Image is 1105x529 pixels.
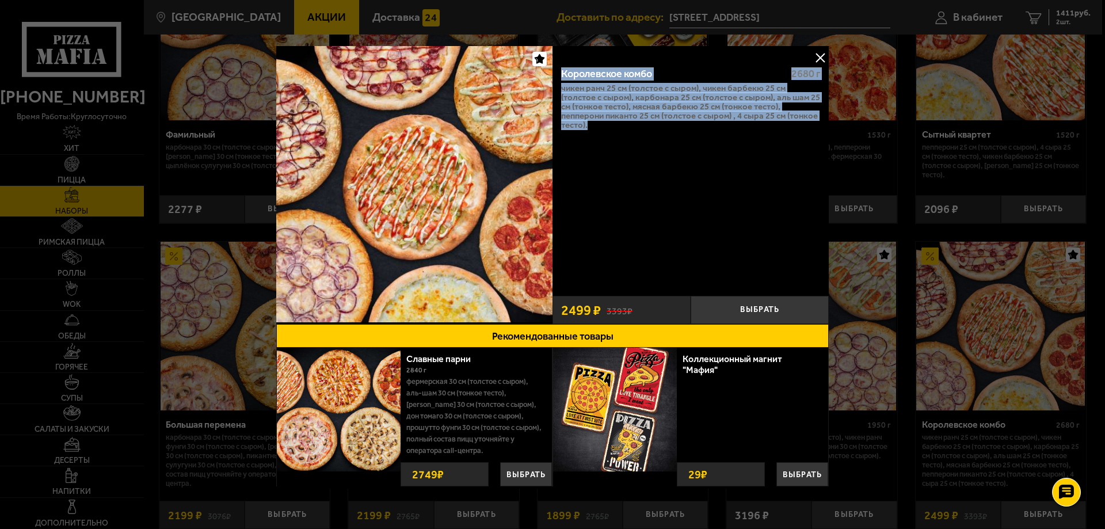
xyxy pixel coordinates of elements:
[276,46,552,324] a: Королевское комбо
[561,83,820,130] p: Чикен Ранч 25 см (толстое с сыром), Чикен Барбекю 25 см (толстое с сыром), Карбонара 25 см (толст...
[276,46,552,322] img: Королевское комбо
[685,463,710,486] strong: 29 ₽
[607,304,632,316] s: 3393 ₽
[406,376,543,456] p: Фермерская 30 см (толстое с сыром), Аль-Шам 30 см (тонкое тесто), [PERSON_NAME] 30 см (толстое с ...
[561,68,782,81] div: Королевское комбо
[561,303,601,317] span: 2499 ₽
[791,67,820,80] span: 2680 г
[406,353,482,364] a: Славные парни
[683,353,782,375] a: Коллекционный магнит "Мафия"
[776,462,828,486] button: Выбрать
[406,366,426,374] span: 2840 г
[691,296,829,324] button: Выбрать
[500,462,552,486] button: Выбрать
[409,463,447,486] strong: 2749 ₽
[276,324,829,348] button: Рекомендованные товары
